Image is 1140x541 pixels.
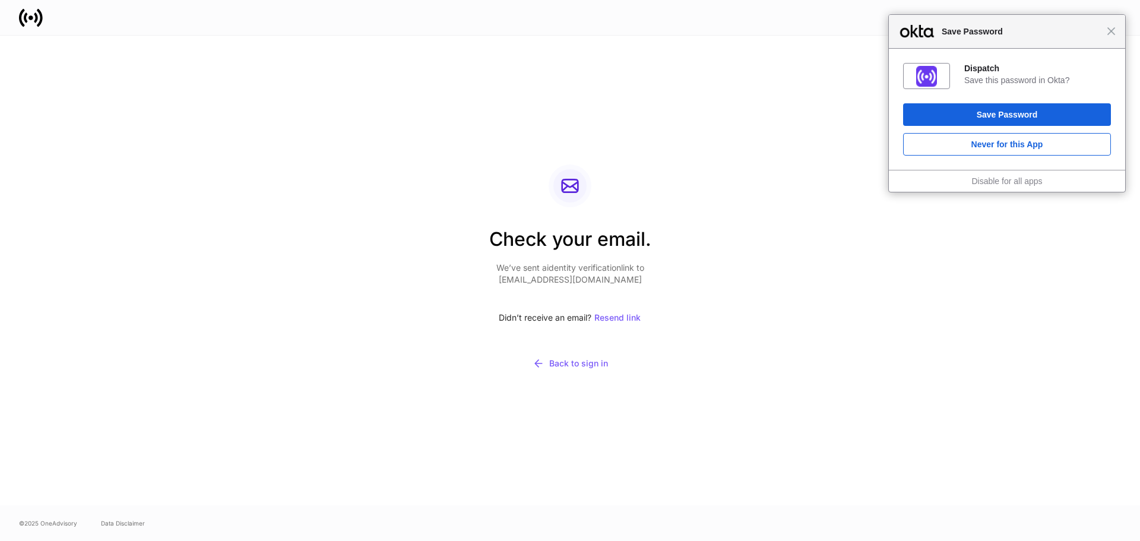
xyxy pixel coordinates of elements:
[489,226,651,262] h2: Check your email.
[964,75,1111,86] div: Save this password in Okta?
[964,63,1111,74] div: Dispatch
[19,518,77,528] span: © 2025 OneAdvisory
[1107,27,1116,36] span: Close
[903,103,1111,126] button: Save Password
[594,314,641,322] div: Resend link
[936,24,1107,39] span: Save Password
[594,305,641,331] button: Resend link
[489,350,651,377] button: Back to sign in
[489,262,651,286] p: We’ve sent a identity verification link to [EMAIL_ADDRESS][DOMAIN_NAME]
[916,66,937,87] img: AAAABklEQVQDAMWBnzTAa2aNAAAAAElFTkSuQmCC
[489,305,651,331] div: Didn’t receive an email?
[101,518,145,528] a: Data Disclaimer
[971,176,1042,186] a: Disable for all apps
[533,357,608,369] div: Back to sign in
[903,133,1111,156] button: Never for this App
